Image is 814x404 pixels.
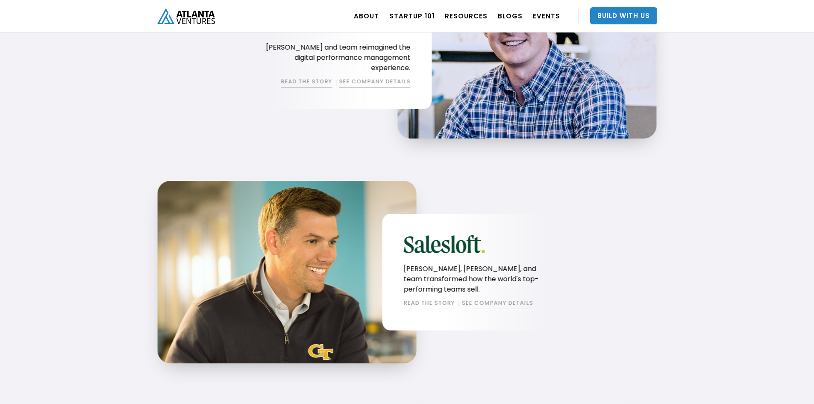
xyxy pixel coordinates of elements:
[158,181,417,363] img: Kyle Porter, CEO of SalesLoft
[389,4,435,28] a: Startup 101
[260,42,410,73] p: [PERSON_NAME] and team reimagined the digital performance management experience.
[335,77,336,88] div: |
[354,4,379,28] a: ABOUT
[403,235,485,253] img: salesloft logo
[339,77,410,88] a: SEE COMPANY DETAILS
[461,299,533,309] a: SEE COMPANY DETAILS
[590,7,657,24] a: Build With Us
[498,4,523,28] a: BLOGS
[403,299,455,309] a: READ THE STORY
[458,299,458,309] div: |
[533,4,560,28] a: EVENTS
[445,4,488,28] a: RESOURCES
[281,77,332,88] a: READ THE STORY
[403,264,554,295] p: [PERSON_NAME], [PERSON_NAME], and team transformed how the world's top-performing teams sell.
